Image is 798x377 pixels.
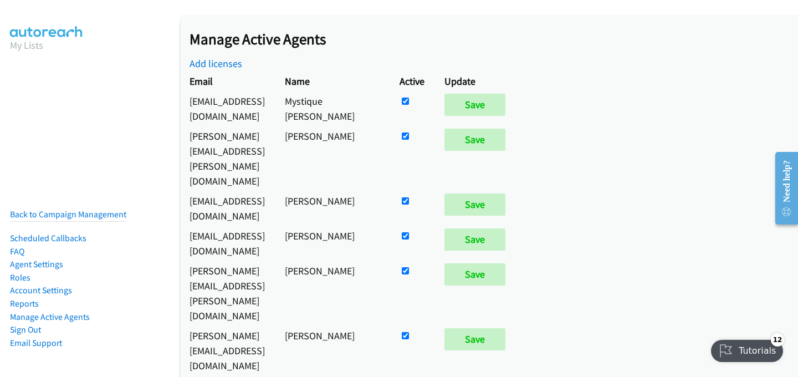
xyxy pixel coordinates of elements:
input: Save [444,94,505,116]
th: Update [434,71,520,91]
td: [PERSON_NAME][EMAIL_ADDRESS][PERSON_NAME][DOMAIN_NAME] [180,126,275,191]
td: [PERSON_NAME] [275,325,390,375]
td: Mystique [PERSON_NAME] [275,91,390,126]
a: Scheduled Callbacks [10,233,86,243]
input: Save [444,328,505,350]
input: Save [444,263,505,286]
td: [PERSON_NAME] [275,191,390,226]
th: Active [390,71,434,91]
a: Back to Campaign Management [10,209,126,220]
td: [PERSON_NAME] [275,261,390,325]
td: [PERSON_NAME][EMAIL_ADDRESS][PERSON_NAME][DOMAIN_NAME] [180,261,275,325]
iframe: Resource Center [766,144,798,232]
a: My Lists [10,39,43,52]
td: [EMAIL_ADDRESS][DOMAIN_NAME] [180,191,275,226]
td: [EMAIL_ADDRESS][DOMAIN_NAME] [180,226,275,261]
td: [PERSON_NAME] [275,126,390,191]
input: Save [444,228,505,251]
a: Email Support [10,338,62,348]
a: Agent Settings [10,259,63,269]
a: Sign Out [10,324,41,335]
a: FAQ [10,246,24,257]
td: [PERSON_NAME] [275,226,390,261]
a: Account Settings [10,285,72,296]
h2: Manage Active Agents [190,30,798,49]
iframe: Checklist [704,329,790,369]
input: Save [444,129,505,151]
th: Email [180,71,275,91]
td: [PERSON_NAME][EMAIL_ADDRESS][DOMAIN_NAME] [180,325,275,375]
a: Reports [10,298,39,309]
a: Manage Active Agents [10,312,90,322]
a: Add licenses [190,57,242,70]
th: Name [275,71,390,91]
input: Save [444,193,505,216]
td: [EMAIL_ADDRESS][DOMAIN_NAME] [180,91,275,126]
a: Roles [10,272,30,283]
